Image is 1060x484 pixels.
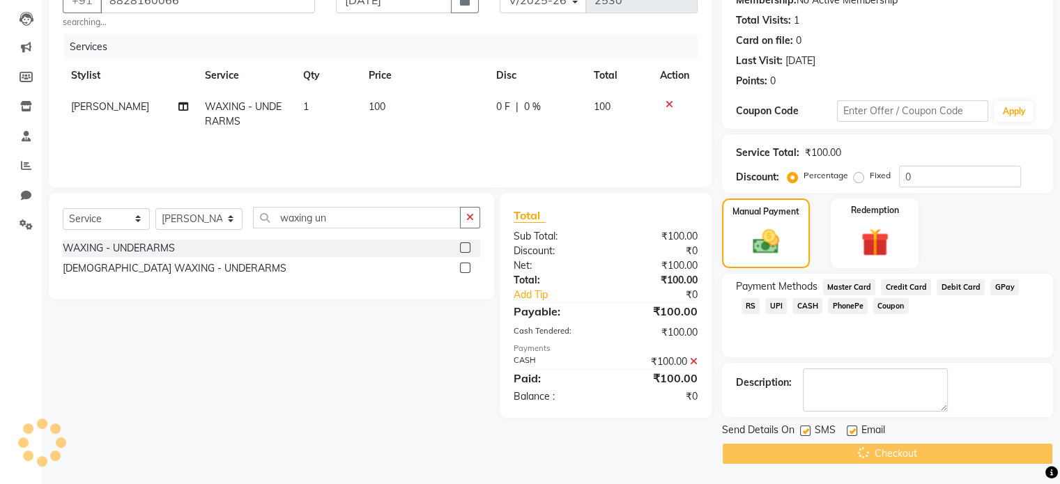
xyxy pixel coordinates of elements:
input: Search or Scan [253,207,461,228]
span: PhonePe [828,298,868,314]
label: Manual Payment [732,205,799,218]
div: ₹100.00 [606,370,708,387]
label: Fixed [870,169,891,182]
div: ₹100.00 [606,273,708,288]
div: [DEMOGRAPHIC_DATA] WAXING - UNDERARMS [63,261,286,276]
span: SMS [815,423,836,440]
label: Percentage [804,169,848,182]
div: 1 [794,13,799,28]
span: 1 [303,100,309,113]
div: ₹0 [606,389,708,404]
div: ₹100.00 [805,146,841,160]
div: Sub Total: [503,229,606,244]
div: Card on file: [736,33,793,48]
div: [DATE] [785,54,815,68]
span: Payment Methods [736,279,817,294]
span: 100 [369,100,385,113]
span: Email [861,423,885,440]
img: _gift.svg [852,225,898,260]
div: ₹100.00 [606,354,708,369]
span: Master Card [823,279,876,295]
th: Action [652,60,698,91]
div: Total Visits: [736,13,791,28]
th: Price [360,60,488,91]
span: [PERSON_NAME] [71,100,149,113]
div: ₹0 [622,288,707,302]
div: Coupon Code [736,104,837,118]
div: CASH [503,354,606,369]
th: Disc [488,60,585,91]
div: 0 [796,33,801,48]
div: Service Total: [736,146,799,160]
div: ₹100.00 [606,303,708,320]
div: Cash Tendered: [503,325,606,340]
div: Last Visit: [736,54,783,68]
img: _cash.svg [744,226,788,257]
th: Stylist [63,60,197,91]
div: ₹100.00 [606,229,708,244]
span: 0 F [496,100,510,114]
span: | [516,100,519,114]
span: Total [514,208,546,223]
a: Add Tip [503,288,622,302]
div: Discount: [503,244,606,258]
div: Net: [503,258,606,273]
div: ₹100.00 [606,258,708,273]
button: Apply [994,101,1034,122]
span: CASH [792,298,822,314]
span: WAXING - UNDERARMS [205,100,282,127]
span: Credit Card [881,279,931,295]
div: 0 [770,74,776,88]
div: Payments [514,343,698,354]
div: Services [64,34,708,60]
div: Discount: [736,170,779,185]
input: Enter Offer / Coupon Code [837,100,989,122]
th: Service [197,60,295,91]
div: Points: [736,74,767,88]
span: GPay [990,279,1019,295]
span: Send Details On [722,423,794,440]
th: Total [585,60,652,91]
span: Debit Card [937,279,985,295]
div: Payable: [503,303,606,320]
div: WAXING - UNDERARMS [63,241,175,256]
span: Coupon [873,298,909,314]
div: ₹100.00 [606,325,708,340]
span: 0 % [524,100,541,114]
span: RS [742,298,760,314]
div: Description: [736,375,792,390]
label: Redemption [851,204,899,217]
small: searching... [63,16,315,29]
div: Paid: [503,370,606,387]
div: Total: [503,273,606,288]
span: 100 [594,100,610,113]
div: ₹0 [606,244,708,258]
span: UPI [765,298,787,314]
th: Qty [295,60,360,91]
div: Balance : [503,389,606,404]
